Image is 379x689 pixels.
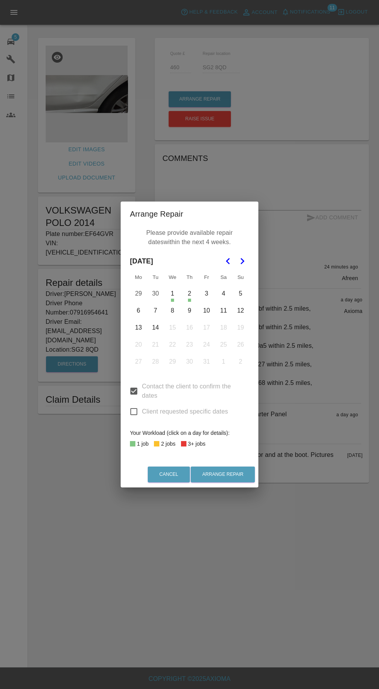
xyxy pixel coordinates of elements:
button: Tuesday, October 14th, 2025 [147,320,164,336]
button: Cancel [148,467,190,482]
button: Friday, October 3rd, 2025 [198,286,215,302]
button: Thursday, October 2nd, 2025 [181,286,198,302]
button: Wednesday, October 15th, 2025 [164,320,181,336]
button: Tuesday, October 7th, 2025 [147,303,164,319]
th: Thursday [181,270,198,285]
button: Thursday, October 16th, 2025 [181,320,198,336]
button: Friday, October 24th, 2025 [198,337,215,353]
button: Saturday, November 1st, 2025 [215,354,232,370]
button: Friday, October 10th, 2025 [198,303,215,319]
button: Tuesday, October 28th, 2025 [147,354,164,370]
div: Your Workload (click on a day for details): [130,428,249,438]
button: Monday, October 13th, 2025 [130,320,147,336]
button: Friday, October 31st, 2025 [198,354,215,370]
div: 3+ jobs [188,439,206,448]
button: Sunday, October 12th, 2025 [232,303,249,319]
button: Monday, October 20th, 2025 [130,337,147,353]
th: Monday [130,270,147,285]
span: Client requested specific dates [142,407,228,416]
button: Friday, October 17th, 2025 [198,320,215,336]
button: Wednesday, October 22nd, 2025 [164,337,181,353]
div: 1 job [137,439,149,448]
button: Saturday, October 18th, 2025 [215,320,232,336]
th: Wednesday [164,270,181,285]
button: Saturday, October 4th, 2025 [215,286,232,302]
button: Tuesday, September 30th, 2025 [147,286,164,302]
button: Wednesday, October 1st, 2025 [164,286,181,302]
button: Sunday, October 26th, 2025 [232,337,249,353]
span: [DATE] [130,253,153,270]
button: Monday, September 29th, 2025 [130,286,147,302]
h2: Arrange Repair [121,202,258,226]
button: Thursday, October 9th, 2025 [181,303,198,319]
button: Sunday, October 5th, 2025 [232,286,249,302]
button: Monday, October 27th, 2025 [130,354,147,370]
th: Sunday [232,270,249,285]
button: Sunday, October 19th, 2025 [232,320,249,336]
button: Arrange Repair [191,467,255,482]
th: Saturday [215,270,232,285]
button: Monday, October 6th, 2025 [130,303,147,319]
button: Thursday, October 23rd, 2025 [181,337,198,353]
button: Saturday, October 11th, 2025 [215,303,232,319]
th: Friday [198,270,215,285]
table: October 2025 [130,270,249,370]
th: Tuesday [147,270,164,285]
span: Contact the client to confirm the dates [142,382,243,400]
button: Go to the Next Month [235,254,249,268]
button: Tuesday, October 21st, 2025 [147,337,164,353]
button: Wednesday, October 8th, 2025 [164,303,181,319]
button: Saturday, October 25th, 2025 [215,337,232,353]
div: 2 jobs [161,439,175,448]
button: Go to the Previous Month [221,254,235,268]
button: Sunday, November 2nd, 2025 [232,354,249,370]
button: Thursday, October 30th, 2025 [181,354,198,370]
button: Wednesday, October 29th, 2025 [164,354,181,370]
p: Please provide available repair dates within the next 4 weeks. [134,226,245,249]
